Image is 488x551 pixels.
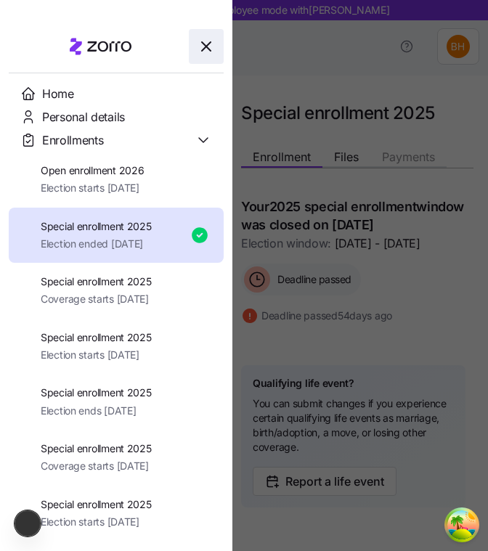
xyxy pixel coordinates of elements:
[41,515,152,529] span: Election starts [DATE]
[41,385,152,400] span: Special enrollment 2025
[41,181,144,195] span: Election starts [DATE]
[42,131,103,150] span: Enrollments
[41,219,152,234] span: Special enrollment 2025
[41,237,152,251] span: Election ended [DATE]
[41,274,152,289] span: Special enrollment 2025
[42,85,74,103] span: Home
[447,510,476,539] button: Open Tanstack query devtools
[41,441,152,456] span: Special enrollment 2025
[41,330,152,345] span: Special enrollment 2025
[41,348,152,362] span: Election starts [DATE]
[41,163,144,178] span: Open enrollment 2026
[41,404,152,418] span: Election ends [DATE]
[41,292,152,306] span: Coverage starts [DATE]
[41,459,152,473] span: Coverage starts [DATE]
[41,497,152,512] span: Special enrollment 2025
[42,108,125,126] span: Personal details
